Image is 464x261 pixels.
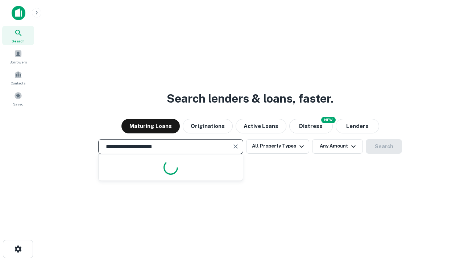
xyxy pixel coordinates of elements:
img: capitalize-icon.png [12,6,25,20]
span: Search [12,38,25,44]
button: Clear [231,141,241,152]
button: Active Loans [236,119,286,133]
span: Borrowers [9,59,27,65]
button: All Property Types [246,139,309,154]
div: NEW [321,117,336,123]
button: Any Amount [312,139,363,154]
a: Contacts [2,68,34,87]
h3: Search lenders & loans, faster. [167,90,333,107]
a: Borrowers [2,47,34,66]
a: Saved [2,89,34,108]
button: Lenders [336,119,379,133]
iframe: Chat Widget [428,203,464,238]
button: Originations [183,119,233,133]
a: Search [2,26,34,45]
button: Maturing Loans [121,119,180,133]
span: Contacts [11,80,25,86]
button: Search distressed loans with lien and other non-mortgage details. [289,119,333,133]
span: Saved [13,101,24,107]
